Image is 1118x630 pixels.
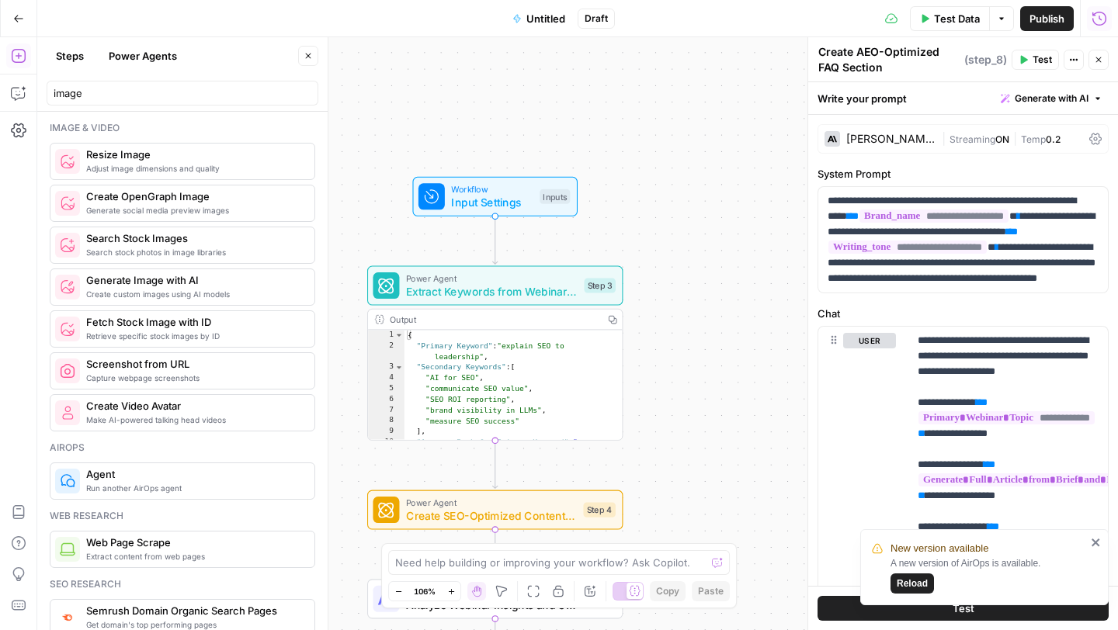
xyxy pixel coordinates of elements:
span: Search stock photos in image libraries [86,246,302,258]
div: 7 [368,405,404,416]
button: Steps [47,43,93,68]
span: Publish [1029,11,1064,26]
label: System Prompt [818,166,1109,182]
span: Streaming [950,133,995,145]
span: Create OpenGraph Image [86,189,302,204]
img: rmejigl5z5mwnxpjlfq225817r45 [60,405,75,421]
input: Search steps [54,85,311,101]
div: Web research [50,509,315,523]
g: Edge from start to step_3 [493,216,498,265]
button: Test Data [910,6,989,31]
div: 10 [368,438,404,448]
span: Extract content from web pages [86,550,302,562]
button: Test [818,596,1109,621]
span: Generate social media preview images [86,204,302,216]
span: Semrush Domain Organic Search Pages [86,603,302,618]
button: close [1091,536,1102,549]
div: Power AgentExtract Keywords from Webinar ContentStep 3Output{ "Primary Keyword":"explain SEO to l... [367,266,623,441]
span: Copy [656,584,679,598]
span: 106% [414,585,436,597]
span: Make AI-powered talking head videos [86,414,302,426]
span: 0.2 [1046,133,1061,145]
div: Output [390,313,598,326]
span: Create custom images using AI models [86,288,302,300]
span: Agent [86,466,302,482]
button: Power Agents [99,43,186,68]
div: Power AgentCreate SEO-Optimized Content BriefStep 4 [367,490,623,530]
div: 2 [368,341,404,362]
span: Search Stock Images [86,230,302,246]
div: 4 [368,373,404,384]
button: Publish [1020,6,1074,31]
span: Resize Image [86,147,302,162]
button: Test [1012,50,1059,70]
span: Test Data [934,11,980,26]
span: Extract Keywords from Webinar Content [406,283,578,299]
span: New version available [891,541,988,556]
div: 8 [368,416,404,427]
button: Copy [650,581,686,601]
span: Workflow [451,182,533,196]
span: ON [995,133,1009,145]
span: Power Agent [406,272,578,285]
div: [PERSON_NAME] 4 [846,133,936,144]
span: Input Settings [451,194,533,210]
span: Temp [1021,133,1046,145]
label: Chat [818,306,1109,321]
span: Test [953,601,974,616]
span: Test [1033,53,1052,67]
button: Paste [692,581,730,601]
span: Paste [698,584,724,598]
div: Write your prompt [808,82,1118,114]
button: Generate with AI [995,88,1109,109]
span: Adjust image dimensions and quality [86,162,302,175]
div: 9 [368,427,404,438]
div: Image & video [50,121,315,135]
img: otu06fjiulrdwrqmbs7xihm55rg9 [60,611,75,624]
span: Draft [585,12,608,26]
div: 5 [368,384,404,395]
span: Generate with AI [1015,92,1088,106]
span: Capture webpage screenshots [86,372,302,384]
textarea: Create AEO-Optimized FAQ Section [818,44,960,75]
span: Create Video Avatar [86,398,302,414]
span: Retrieve specific stock images by ID [86,330,302,342]
span: Reload [897,576,928,590]
span: Toggle code folding, rows 1 through 12 [394,330,404,341]
button: user [843,333,896,348]
div: WorkflowInput SettingsInputs [367,177,623,216]
g: Edge from step_3 to step_4 [493,441,498,489]
span: Power Agent [406,496,577,509]
button: Untitled [503,6,575,31]
div: Airops [50,441,315,455]
div: Step 3 [584,278,615,292]
span: Generate Image with AI [86,272,302,288]
span: Create SEO-Optimized Content Brief [406,507,577,524]
div: 6 [368,394,404,405]
div: Step 4 [583,503,615,517]
span: Analyze Webinar Insights and Context [406,597,578,613]
span: | [942,130,950,146]
img: pyizt6wx4h99f5rkgufsmugliyey [60,196,75,211]
span: ( step_8 ) [964,52,1007,67]
span: Toggle code folding, rows 3 through 9 [394,362,404,373]
div: Inputs [540,189,570,204]
div: 1 [368,330,404,341]
div: LLM · [PERSON_NAME] 4Analyze Webinar Insights and ContextStep 5 [367,579,623,618]
span: Screenshot from URL [86,356,302,372]
span: Fetch Stock Image with ID [86,314,302,330]
div: 3 [368,362,404,373]
span: Web Page Scrape [86,535,302,550]
span: | [1009,130,1021,146]
div: Seo research [50,577,315,591]
span: Untitled [526,11,565,26]
div: A new version of AirOps is available. [891,556,1086,594]
button: Reload [891,573,934,594]
span: Run another AirOps agent [86,482,302,494]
